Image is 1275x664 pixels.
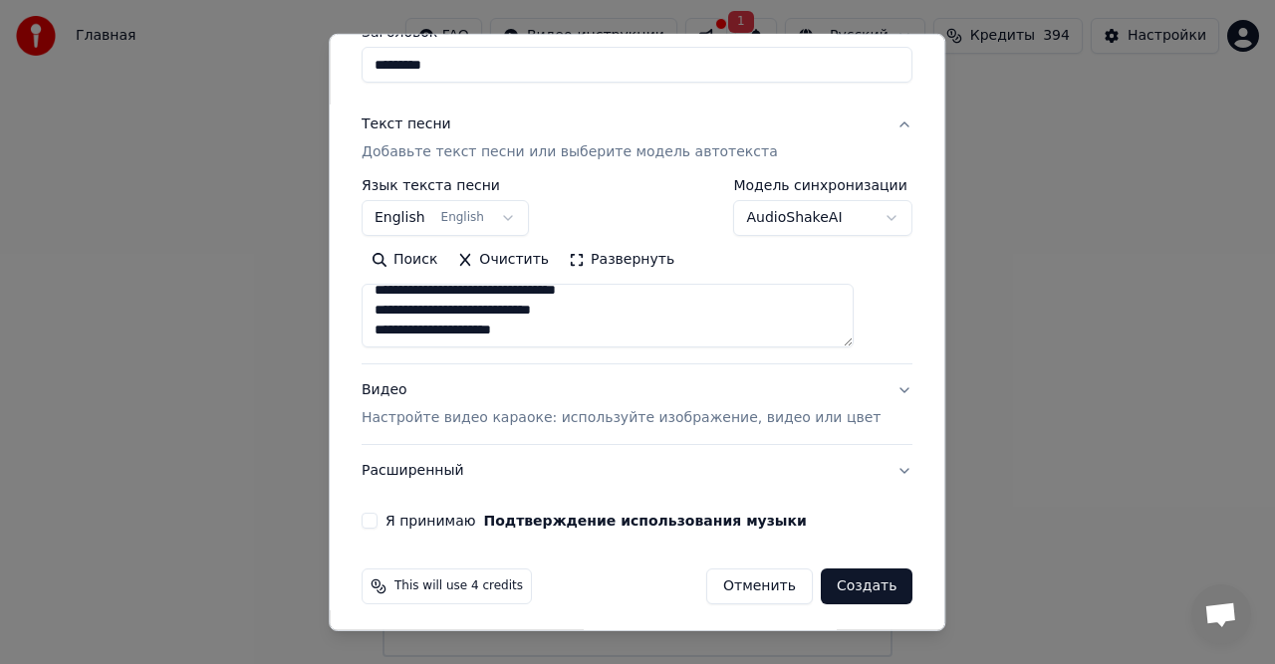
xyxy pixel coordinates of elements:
button: Развернуть [559,244,684,276]
button: Расширенный [362,445,912,497]
label: Я принимаю [385,514,807,528]
button: Создать [821,568,912,604]
label: Заголовок [362,25,912,39]
div: Текст песниДобавьте текст песни или выберите модель автотекста [362,178,912,363]
div: Текст песни [362,114,451,134]
span: This will use 4 credits [394,578,523,594]
button: Очистить [448,244,560,276]
label: Модель синхронизации [734,178,913,192]
button: Поиск [362,244,447,276]
div: Видео [362,380,881,428]
button: Я принимаю [484,514,807,528]
button: Отменить [706,568,813,604]
p: Настройте видео караоке: используйте изображение, видео или цвет [362,408,881,428]
button: ВидеоНастройте видео караоке: используйте изображение, видео или цвет [362,364,912,444]
p: Добавьте текст песни или выберите модель автотекста [362,142,778,162]
button: Текст песниДобавьте текст песни или выберите модель автотекста [362,99,912,178]
label: Язык текста песни [362,178,529,192]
